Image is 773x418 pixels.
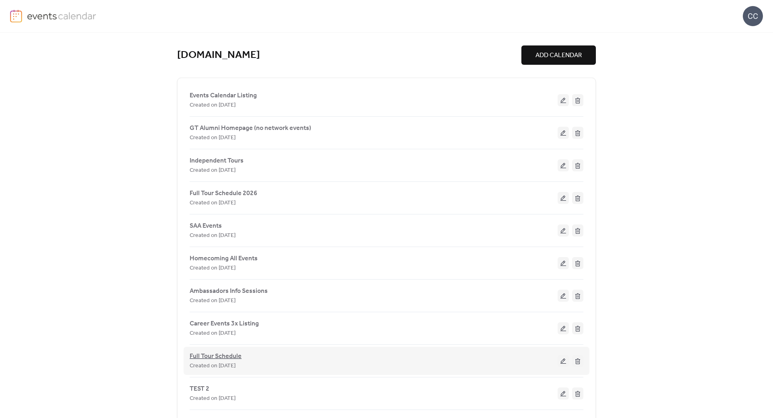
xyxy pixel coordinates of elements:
[190,126,311,130] a: GT Alumni Homepage (no network events)
[190,166,236,175] span: Created on [DATE]
[190,296,236,306] span: Created on [DATE]
[190,256,258,261] a: Homecoming All Events
[190,352,242,361] span: Full Tour Schedule
[190,264,236,273] span: Created on [DATE]
[190,224,222,228] a: SAA Events
[190,191,257,196] a: Full Tour Schedule 2026
[190,319,259,329] span: Career Events 3x Listing
[190,354,242,359] a: Full Tour Schedule
[190,289,268,293] a: Ambassadors Info Sessions
[535,51,582,60] span: ADD CALENDAR
[190,198,236,208] span: Created on [DATE]
[190,156,244,166] span: Independent Tours
[190,231,236,241] span: Created on [DATE]
[10,10,22,23] img: logo
[190,329,236,338] span: Created on [DATE]
[190,93,257,98] a: Events Calendar Listing
[190,254,258,264] span: Homecoming All Events
[190,159,244,163] a: Independent Tours
[190,101,236,110] span: Created on [DATE]
[190,124,311,133] span: GT Alumni Homepage (no network events)
[190,387,209,391] a: TEST 2
[190,286,268,296] span: Ambassadors Info Sessions
[190,91,257,101] span: Events Calendar Listing
[190,189,257,198] span: Full Tour Schedule 2026
[190,394,236,404] span: Created on [DATE]
[27,10,97,22] img: logo-type
[190,133,236,143] span: Created on [DATE]
[177,49,260,62] a: [DOMAIN_NAME]
[190,361,236,371] span: Created on [DATE]
[743,6,763,26] div: CC
[521,45,596,65] button: ADD CALENDAR
[190,384,209,394] span: TEST 2
[190,321,259,326] a: Career Events 3x Listing
[190,221,222,231] span: SAA Events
